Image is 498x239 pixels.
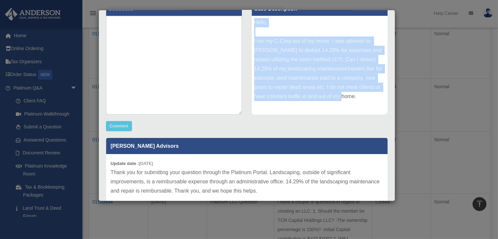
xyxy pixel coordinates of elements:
b: Update date : [111,161,139,166]
p: [PERSON_NAME] Advisors [106,138,388,154]
small: [DATE] [111,161,153,166]
div: Hello, I run my C-Corp out of my home. I was advised by [PERSON_NAME] to deduct 14.29% for expens... [252,16,388,115]
p: Thank you for submitting your question through the Platinum Portal. Landscaping, outside of signi... [111,168,383,196]
button: Comment [106,121,132,131]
